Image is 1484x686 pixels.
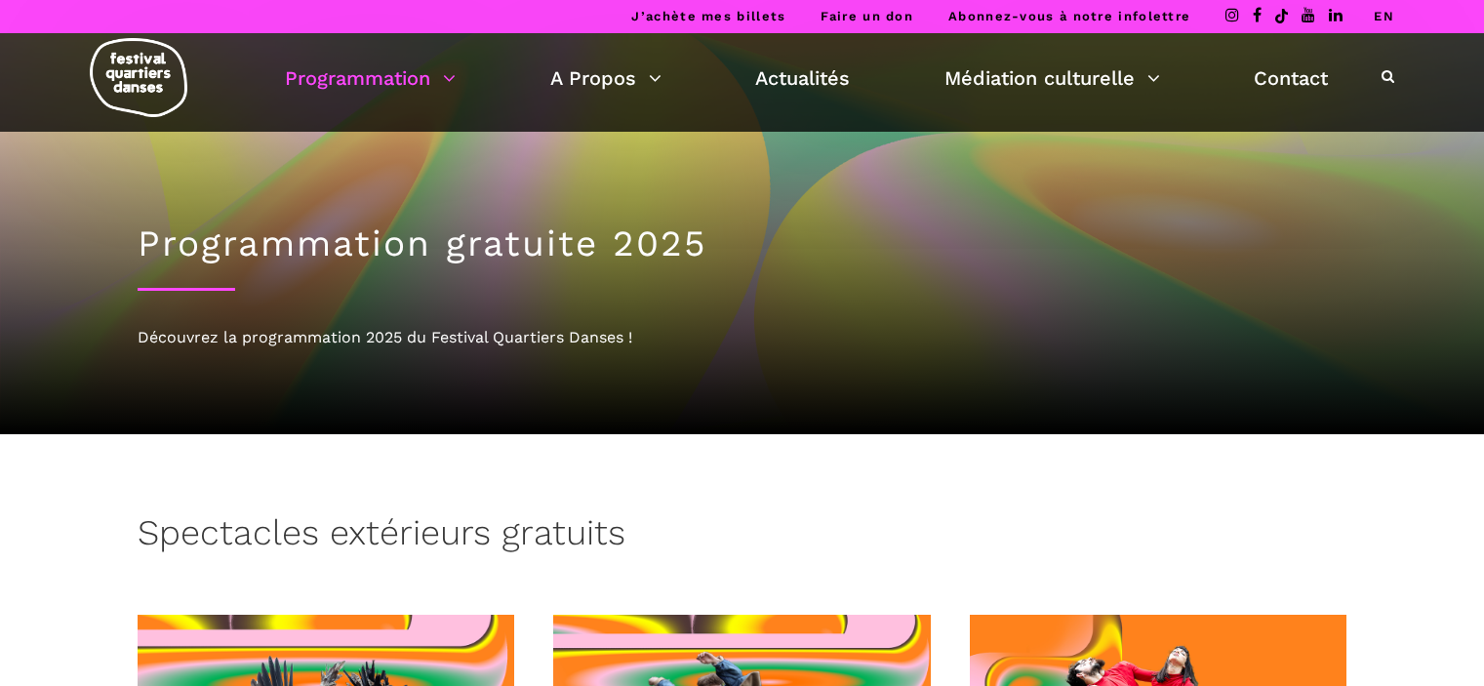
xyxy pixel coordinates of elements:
[285,61,456,95] a: Programmation
[138,325,1347,350] div: Découvrez la programmation 2025 du Festival Quartiers Danses !
[948,9,1190,23] a: Abonnez-vous à notre infolettre
[1374,9,1394,23] a: EN
[550,61,662,95] a: A Propos
[631,9,785,23] a: J’achète mes billets
[138,222,1347,265] h1: Programmation gratuite 2025
[944,61,1160,95] a: Médiation culturelle
[1254,61,1328,95] a: Contact
[138,512,625,561] h3: Spectacles extérieurs gratuits
[821,9,913,23] a: Faire un don
[755,61,850,95] a: Actualités
[90,38,187,117] img: logo-fqd-med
